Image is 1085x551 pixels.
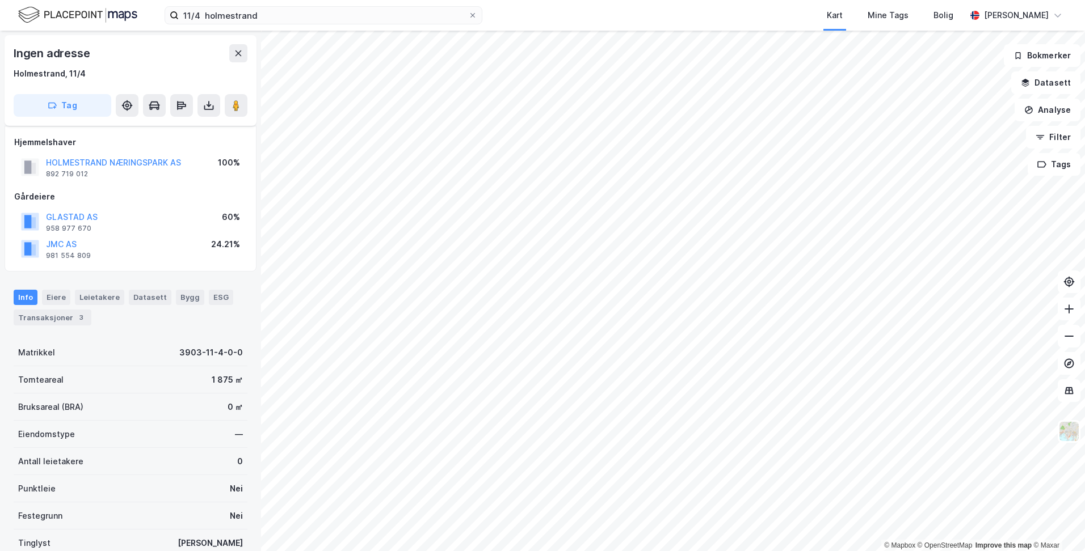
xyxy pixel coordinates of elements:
[1028,497,1085,551] iframe: Chat Widget
[14,190,247,204] div: Gårdeiere
[868,9,909,22] div: Mine Tags
[179,346,243,359] div: 3903-11-4-0-0
[14,67,86,80] div: Holmestrand, 11/4
[230,482,243,495] div: Nei
[14,135,247,149] div: Hjemmelshaver
[14,290,37,304] div: Info
[18,536,51,550] div: Tinglyst
[176,290,204,304] div: Bygg
[827,9,843,22] div: Kart
[975,541,1032,549] a: Improve this map
[984,9,1049,22] div: [PERSON_NAME]
[75,290,124,304] div: Leietakere
[235,427,243,441] div: —
[228,400,243,414] div: 0 ㎡
[1004,44,1080,67] button: Bokmerker
[18,373,64,387] div: Tomteareal
[212,373,243,387] div: 1 875 ㎡
[218,156,240,169] div: 100%
[230,509,243,523] div: Nei
[14,44,92,62] div: Ingen adresse
[179,7,468,24] input: Søk på adresse, matrikkel, gårdeiere, leietakere eller personer
[1015,99,1080,121] button: Analyse
[18,346,55,359] div: Matrikkel
[46,251,91,260] div: 981 554 809
[1028,497,1085,551] div: Kontrollprogram for chat
[1028,153,1080,176] button: Tags
[18,427,75,441] div: Eiendomstype
[18,5,137,25] img: logo.f888ab2527a4732fd821a326f86c7f29.svg
[18,509,62,523] div: Festegrunn
[884,541,915,549] a: Mapbox
[14,94,111,117] button: Tag
[933,9,953,22] div: Bolig
[237,455,243,468] div: 0
[209,290,233,304] div: ESG
[129,290,171,304] div: Datasett
[18,455,83,468] div: Antall leietakere
[75,312,87,323] div: 3
[14,310,91,325] div: Transaksjoner
[46,224,91,233] div: 958 977 670
[918,541,973,549] a: OpenStreetMap
[1011,71,1080,94] button: Datasett
[42,290,70,304] div: Eiere
[211,238,240,251] div: 24.21%
[46,169,88,179] div: 892 719 012
[18,400,83,414] div: Bruksareal (BRA)
[222,210,240,224] div: 60%
[1026,126,1080,149] button: Filter
[178,536,243,550] div: [PERSON_NAME]
[1058,421,1080,442] img: Z
[18,482,56,495] div: Punktleie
